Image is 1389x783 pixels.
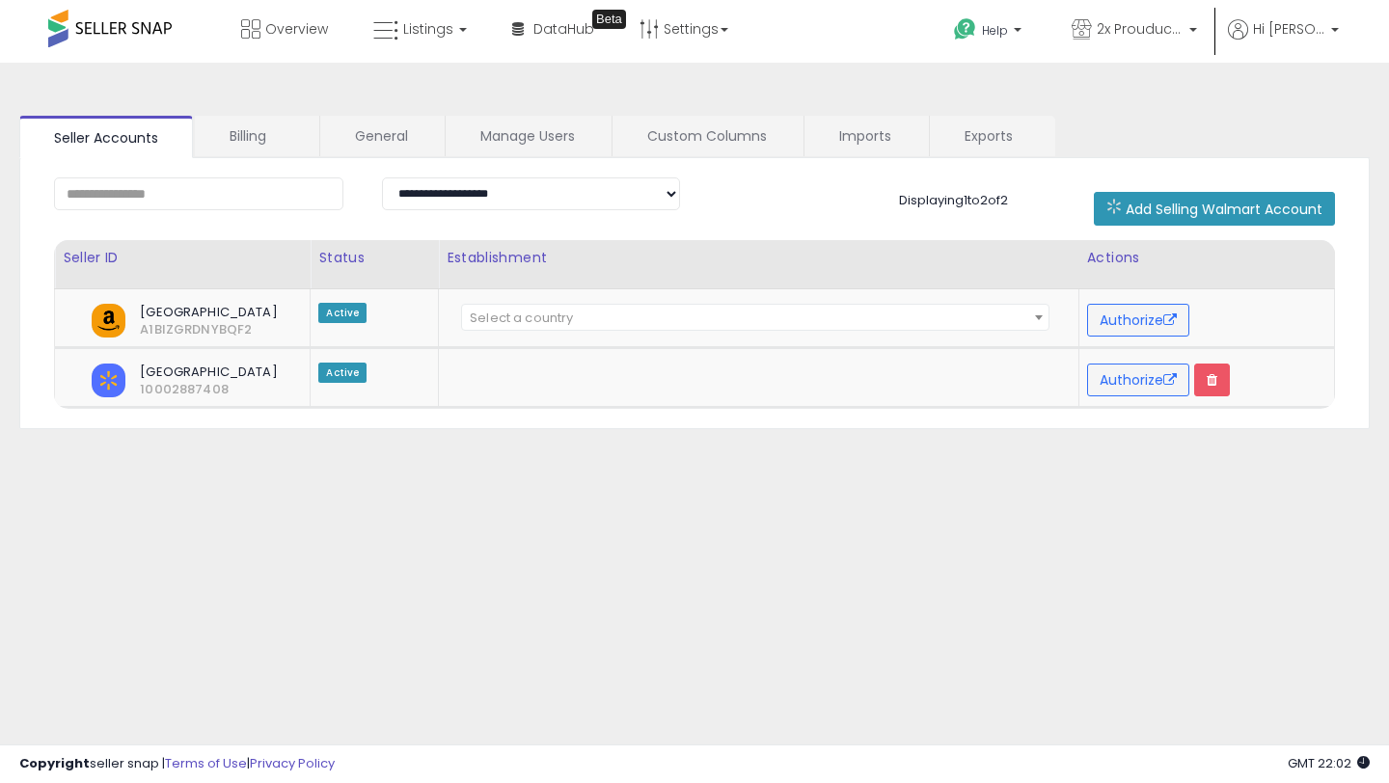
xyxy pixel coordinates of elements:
a: Custom Columns [613,116,802,156]
a: Help [939,3,1041,63]
button: Add Selling Walmart Account [1094,192,1335,226]
img: walmart.png [92,364,125,397]
span: Select a country [470,309,573,327]
span: 10002887408 [125,381,154,398]
span: Add Selling Walmart Account [1126,200,1322,219]
span: A1BIZGRDNYBQF2 [125,321,154,338]
span: [GEOGRAPHIC_DATA] [125,304,266,321]
span: DataHub [533,19,594,39]
a: General [320,116,443,156]
a: Privacy Policy [250,754,335,772]
a: Hi [PERSON_NAME] [1228,19,1339,63]
span: Displaying 1 to 2 of 2 [899,191,1008,209]
a: Seller Accounts [19,116,193,158]
button: Authorize [1087,364,1189,396]
i: Get Help [953,17,977,41]
div: seller snap | | [19,755,335,773]
strong: Copyright [19,754,90,772]
img: amazon.png [92,304,125,337]
a: Billing [195,116,317,156]
span: Overview [265,19,328,39]
div: Seller ID [63,248,302,268]
div: Establishment [447,248,1071,268]
div: Tooltip anchor [592,10,626,29]
span: [GEOGRAPHIC_DATA] [125,364,266,381]
a: Imports [804,116,927,156]
span: 2025-09-16 22:02 GMT [1288,754,1370,772]
div: Actions [1087,248,1326,268]
span: Listings [403,19,453,39]
span: Active [318,363,367,383]
span: Help [982,22,1008,39]
a: Manage Users [446,116,610,156]
a: Exports [930,116,1053,156]
span: Hi [PERSON_NAME] [1253,19,1325,39]
span: 2x Prouducts [1097,19,1184,39]
button: Authorize [1087,304,1189,337]
span: Active [318,303,367,323]
a: Terms of Use [165,754,247,772]
div: Status [318,248,430,268]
